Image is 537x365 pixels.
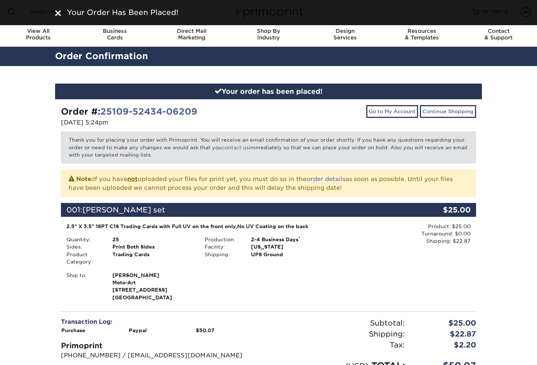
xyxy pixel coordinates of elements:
div: 25 [107,236,199,243]
strong: [GEOGRAPHIC_DATA] [112,272,194,300]
div: Shipping: [199,251,245,258]
span: Design [307,28,383,34]
div: Ship to: [61,272,107,301]
div: Sides: [61,243,107,250]
a: contact us [222,145,249,150]
span: Direct Mail [154,28,230,34]
div: Subtotal: [268,318,410,328]
div: Product Category: [61,251,107,266]
p: [DATE] 5:24pm [61,118,263,127]
div: $25.00 [407,203,476,217]
div: Industry [230,28,307,41]
div: 2.5" X 3.5" 18PT C1S Trading Cards with Full UV on the front only,No UV Coating on the back [66,223,332,230]
span: [PERSON_NAME] set [82,205,165,214]
div: Transaction Log: [61,318,263,326]
div: Marketing [154,28,230,41]
strong: Note: [76,176,93,182]
span: Shop By [230,28,307,34]
div: [US_STATE] [246,243,338,250]
b: not [127,176,138,182]
a: 25109-52434-06209 [100,106,197,117]
span: Resources [383,28,460,34]
span: Moto-Art [112,279,194,286]
strong: Order #: [61,106,197,117]
div: Tax: [268,339,410,350]
div: Trading Cards [107,251,199,266]
div: Primoprint [61,340,263,351]
a: BusinessCards [77,23,153,47]
strong: Paypal [129,327,147,333]
strong: Purchase [61,327,85,333]
div: Facility: [199,243,245,250]
div: Print Both Sides [107,243,199,250]
div: 2-4 Business Days [246,236,338,243]
a: Resources& Templates [383,23,460,47]
p: If you have uploaded your files for print yet, you must do so in the as soon as possible. Until y... [69,174,468,192]
div: 001: [61,203,407,217]
div: Product: $25.00 Turnaround: $0.00 Shipping: $22.87 [338,223,471,245]
a: order details [306,176,345,182]
img: close [55,10,61,16]
span: [STREET_ADDRESS] [112,286,194,293]
span: Your Order Has Been Placed! [67,8,178,17]
p: Thank you for placing your order with Primoprint. You will receive an email confirmation of your ... [61,131,476,163]
span: [PERSON_NAME] [112,272,194,279]
a: Contact& Support [460,23,537,47]
div: UPS Ground [246,251,338,258]
a: Continue Shopping [420,105,476,118]
a: DesignServices [307,23,383,47]
a: Go to My Account [366,105,418,118]
span: Contact [460,28,537,34]
div: Production: [199,236,245,243]
div: Cards [77,28,153,41]
div: Quantity: [61,236,107,243]
div: & Templates [383,28,460,41]
div: Shipping: [268,328,410,339]
strong: $50.07 [196,327,215,333]
div: Services [307,28,383,41]
a: Direct MailMarketing [154,23,230,47]
div: & Support [460,28,537,41]
span: Business [77,28,153,34]
div: Your order has been placed! [55,84,482,100]
h2: Order Confirmation [50,50,487,63]
p: [PHONE_NUMBER] / [EMAIL_ADDRESS][DOMAIN_NAME] [61,351,263,360]
a: Shop ByIndustry [230,23,307,47]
